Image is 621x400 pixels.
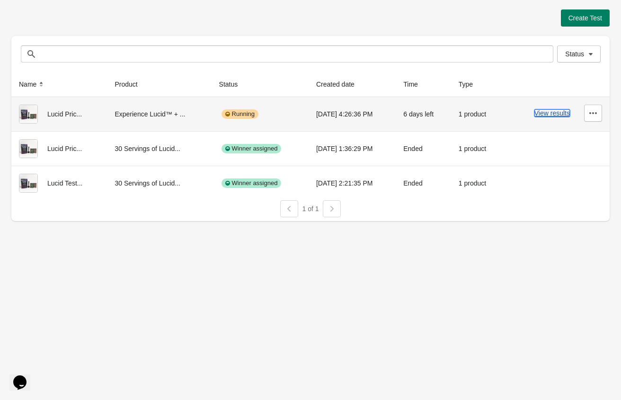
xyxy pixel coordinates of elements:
[403,139,444,158] div: Ended
[312,76,368,93] button: Created date
[19,174,99,193] div: Lucid Test...
[115,174,204,193] div: 30 Servings of Lucid...
[15,76,50,93] button: Name
[403,105,444,124] div: 6 days left
[455,76,486,93] button: Type
[222,109,258,119] div: Running
[215,76,251,93] button: Status
[302,205,319,213] span: 1 of 1
[459,105,496,124] div: 1 product
[19,139,99,158] div: Lucid Pric...
[565,50,584,58] span: Status
[222,178,282,188] div: Winner assigned
[557,45,601,62] button: Status
[561,9,610,27] button: Create Test
[399,76,431,93] button: Time
[115,139,204,158] div: 30 Servings of Lucid...
[568,14,602,22] span: Create Test
[534,109,570,117] button: View results
[403,174,444,193] div: Ended
[459,174,496,193] div: 1 product
[9,362,40,391] iframe: chat widget
[115,105,204,124] div: Experience Lucid™ + ...
[459,139,496,158] div: 1 product
[316,105,388,124] div: [DATE] 4:26:36 PM
[222,144,282,153] div: Winner assigned
[316,139,388,158] div: [DATE] 1:36:29 PM
[316,174,388,193] div: [DATE] 2:21:35 PM
[19,105,99,124] div: Lucid Pric...
[111,76,151,93] button: Product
